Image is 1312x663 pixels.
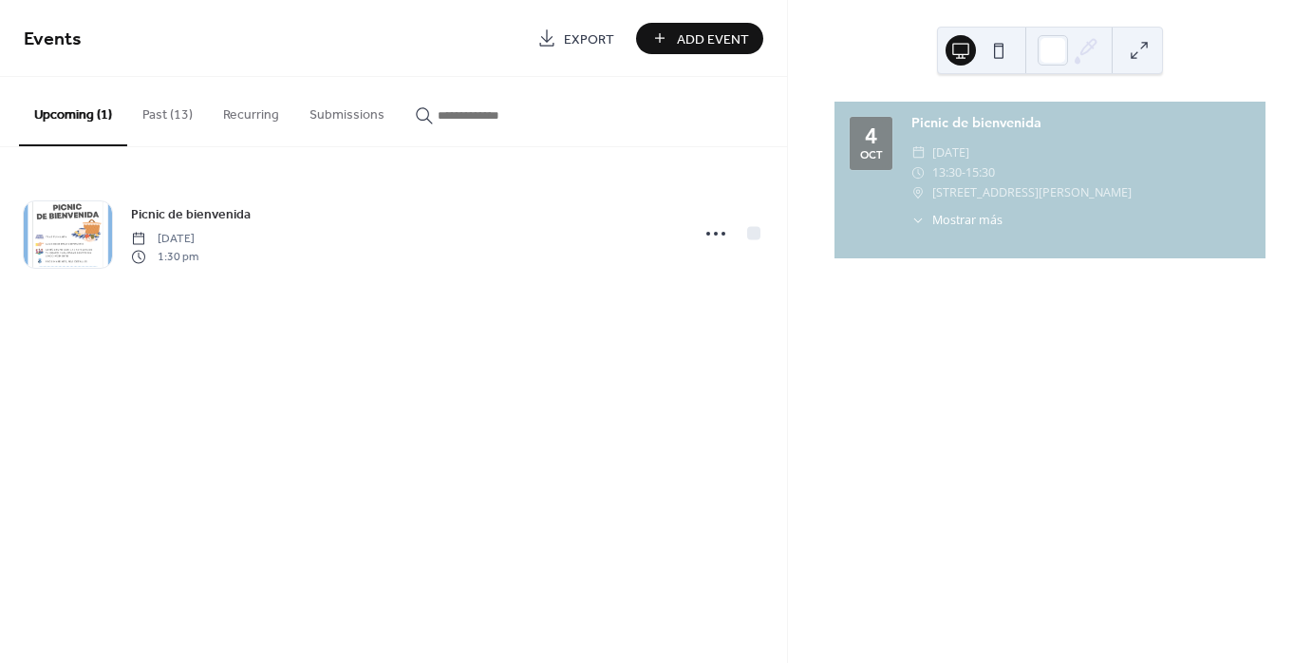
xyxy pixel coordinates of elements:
span: [DATE] [932,142,969,162]
button: Add Event [636,23,763,54]
div: ​ [911,182,925,202]
span: [STREET_ADDRESS][PERSON_NAME] [932,182,1132,202]
span: [DATE] [131,231,198,248]
span: Add Event [677,29,749,49]
span: Events [24,21,82,58]
div: Picnic de bienvenida [911,113,1250,134]
span: - [962,162,965,182]
button: Submissions [294,77,400,144]
span: 1:30 pm [131,248,198,265]
span: Picnic de bienvenida [131,205,251,225]
span: Mostrar más [932,212,1003,230]
button: Recurring [208,77,294,144]
a: Export [523,23,628,54]
div: ​ [911,212,925,230]
div: oct [860,150,882,161]
button: ​Mostrar más [911,212,1003,230]
div: ​ [911,162,925,182]
span: 15:30 [965,162,995,182]
span: 13:30 [932,162,962,182]
a: Picnic de bienvenida [131,203,251,225]
button: Upcoming (1) [19,77,127,146]
div: 4 [865,125,877,147]
button: Past (13) [127,77,208,144]
span: Export [564,29,614,49]
div: ​ [911,142,925,162]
